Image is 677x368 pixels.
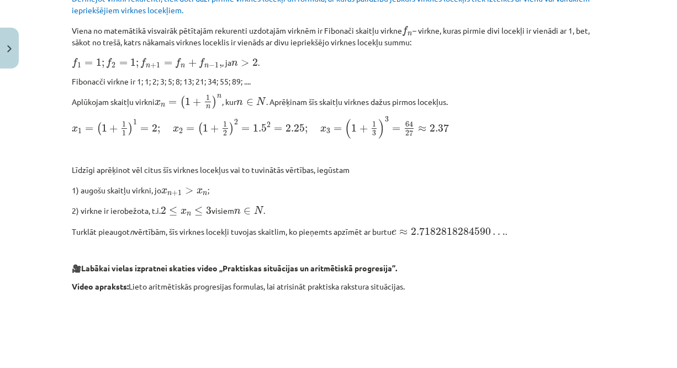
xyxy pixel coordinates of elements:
[186,127,194,132] span: =
[122,130,126,136] span: 1
[96,59,102,66] span: 1
[392,230,396,235] span: e
[112,62,115,68] span: 2
[185,98,191,106] span: 1
[72,203,605,217] p: 2) virkne ir ierobežota, t.i. visiem .
[236,100,243,106] span: n
[7,45,12,52] img: icon-close-lesson-0947bae3869378f0d4975bcd49f059093ad1ed9edebbc8119c70593378902aed.svg
[161,207,166,214] span: 2
[204,64,209,68] span: n
[405,121,413,127] span: 64
[180,96,185,109] span: (
[372,122,376,127] span: 1
[72,127,78,132] span: x
[197,188,203,194] span: x
[305,127,308,134] span: ;
[161,103,165,107] span: n
[155,100,161,106] span: x
[210,125,219,133] span: +
[72,281,605,292] p: Lieto aritmētiskās progresijas formulas, lai atrisināt praktiska rakstura situācijas.
[102,61,104,68] span: ;
[399,229,408,235] span: ≈
[385,117,389,122] span: 3
[408,32,412,36] span: n
[72,58,78,68] span: f
[72,23,605,48] p: Viena no matemātikā visvairāk pētītajām rekurenti uzdotajām virknēm ir Fibonači skaitļu virkne – ...
[130,59,136,66] span: 1
[152,124,157,132] span: 2
[285,124,305,132] span: 2.25
[181,209,187,214] span: x
[136,61,139,68] span: ;
[267,122,271,128] span: 2
[72,55,605,69] p: , ja .
[223,130,227,136] span: 2
[231,61,238,66] span: n
[181,64,185,68] span: n
[72,262,605,274] p: 🎥
[78,128,82,134] span: 1
[179,128,183,134] span: 2
[157,127,160,134] span: ;
[140,58,146,68] span: f
[156,62,160,68] span: 1
[206,95,210,101] span: 1
[178,190,182,196] span: 1
[193,98,201,106] span: +
[351,124,357,132] span: 1
[320,127,326,132] span: x
[253,124,267,132] span: 1.5
[274,127,282,132] span: =
[411,227,491,235] span: 2.7182818284590
[72,182,605,197] p: 1) augošu skaitļu virkni, jo ;
[84,61,93,66] span: =
[187,213,191,217] span: n
[254,206,264,214] span: N
[169,207,177,215] span: ≤
[146,64,150,68] span: n
[256,97,266,105] span: N
[229,122,234,135] span: )
[81,263,397,273] b: Labākai vielas izpratnei skaties video „Praktiskas situācijas un aritmētiskā progresija”.
[493,232,505,235] span: …
[405,130,413,136] span: 27
[167,192,172,196] span: n
[241,127,250,132] span: =
[241,60,249,66] span: >
[217,94,221,98] span: n
[326,128,330,134] span: 3
[102,124,107,132] span: 1
[72,76,605,87] p: Fibonacči virkne ir 1; 1; 2; 3; 5; 8; 13; 21; 34; 55; 89; ....
[109,125,118,133] span: +
[198,122,203,135] span: (
[168,101,177,105] span: =
[206,207,211,214] span: 3
[418,126,426,132] span: ≈
[252,59,258,66] span: 2
[392,127,400,132] span: =
[85,127,93,132] span: =
[378,119,385,139] span: )
[194,207,203,215] span: ≤
[402,26,408,36] span: f
[345,119,351,139] span: (
[106,58,112,68] span: f
[72,94,605,109] p: Aplūkojam skaitļu virkni , kur . Aprēķinam šīs skaitļu virknes dažus pirmos locekļus.
[161,188,167,194] span: x
[206,105,210,109] span: n
[72,164,605,176] p: Līdzīgi aprēķinot vēl citus šīs virknes locekļus vai to tuvinātās vērtības, iegūstam
[122,122,126,127] span: 1
[203,124,208,132] span: 1
[119,61,128,66] span: =
[164,61,172,66] span: =
[234,119,238,125] span: 2
[140,127,149,132] span: =
[133,119,137,125] span: 1
[175,58,181,68] span: f
[172,191,178,196] span: +
[212,96,217,109] span: )
[203,192,207,196] span: n
[173,127,179,132] span: x
[219,62,222,68] span: ,
[130,227,134,236] em: n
